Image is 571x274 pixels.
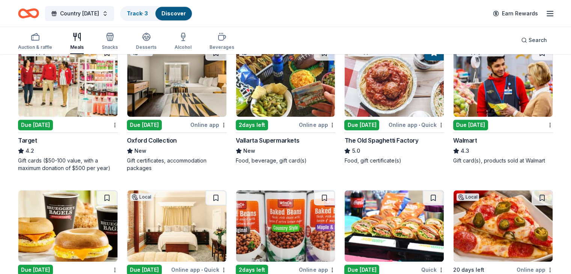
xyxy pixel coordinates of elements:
a: Image for Vallarta SupermarketsLocal2days leftOnline appVallarta SupermarketsNewFood, beverage, g... [236,45,336,164]
div: Online app Quick [389,120,444,129]
div: Alcohol [175,44,191,50]
a: Image for Oxford CollectionLocalDue [DATE]Online appOxford CollectionNewGift certificates, accomm... [127,45,227,172]
div: Online app [299,120,335,129]
a: Image for The Old Spaghetti Factory6 applieslast weekDue [DATE]Online app•QuickThe Old Spaghetti ... [344,45,444,164]
span: New [243,146,255,155]
div: Food, gift certificate(s) [344,157,444,164]
div: Target [18,136,37,145]
button: Country [DATE] [45,6,114,21]
button: Meals [70,29,84,54]
span: • [419,122,420,128]
div: The Old Spaghetti Factory [344,136,418,145]
div: Due [DATE] [127,120,162,130]
div: Gift certificates, accommodation packages [127,157,227,172]
div: Snacks [102,44,118,50]
span: 4.3 [461,146,469,155]
div: Meals [70,44,84,50]
div: Local [130,193,153,201]
img: Image for Vallarta Supermarkets [236,45,335,117]
div: Gift card(s), products sold at Walmart [453,157,553,164]
button: Beverages [209,29,234,54]
button: Auction & raffle [18,29,52,54]
span: • [201,267,203,273]
a: Discover [161,10,186,17]
img: Image for The Old Spaghetti Factory [345,45,444,117]
img: Image for Target [18,45,118,117]
span: 5.0 [352,146,360,155]
img: Image for WinCo Foods [236,190,335,262]
div: Due [DATE] [453,120,488,130]
img: Image for Napa River Inn [127,190,226,262]
span: Country [DATE] [60,9,99,18]
button: Snacks [102,29,118,54]
button: Alcohol [175,29,191,54]
a: Track· 3 [127,10,148,17]
div: Food, beverage, gift card(s) [236,157,336,164]
img: Image for John's Incredible Pizza [453,190,553,262]
img: Image for Walmart [453,45,553,117]
span: 4.2 [26,146,34,155]
div: 2 days left [236,120,268,130]
div: Walmart [453,136,477,145]
a: Earn Rewards [488,7,542,20]
div: Gift cards ($50-100 value, with a maximum donation of $500 per year) [18,157,118,172]
div: Due [DATE] [18,120,53,130]
button: Desserts [136,29,157,54]
span: Search [529,36,547,45]
a: Image for Walmart1 applylast weekDue [DATE]Walmart4.3Gift card(s), products sold at Walmart [453,45,553,164]
div: Due [DATE] [344,120,379,130]
div: Beverages [209,44,234,50]
img: Image for Bruegger's Bagels [18,190,118,262]
a: Home [18,5,39,22]
a: Image for Target1 applylast weekDue [DATE]Target4.2Gift cards ($50-100 value, with a maximum dona... [18,45,118,172]
button: Track· 3Discover [120,6,193,21]
div: Auction & raffle [18,44,52,50]
div: Online app [190,120,227,129]
img: Image for Subway [345,190,444,262]
div: Oxford Collection [127,136,177,145]
img: Image for Oxford Collection [127,45,226,117]
span: New [134,146,146,155]
div: Local [456,193,479,201]
button: Search [515,33,553,48]
div: Desserts [136,44,157,50]
div: Vallarta Supermarkets [236,136,300,145]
